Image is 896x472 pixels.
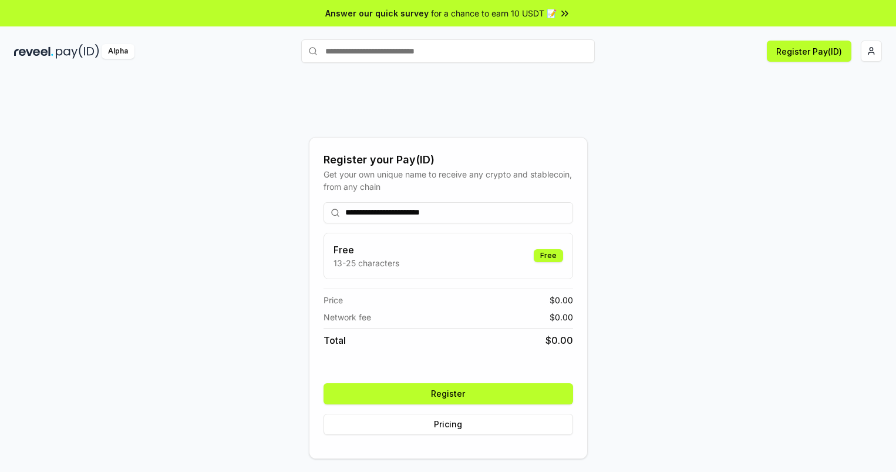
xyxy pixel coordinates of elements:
[325,7,429,19] span: Answer our quick survey
[56,44,99,59] img: pay_id
[550,311,573,323] span: $ 0.00
[334,243,399,257] h3: Free
[324,383,573,404] button: Register
[324,168,573,193] div: Get your own unique name to receive any crypto and stablecoin, from any chain
[102,44,134,59] div: Alpha
[767,41,851,62] button: Register Pay(ID)
[431,7,557,19] span: for a chance to earn 10 USDT 📝
[334,257,399,269] p: 13-25 characters
[545,333,573,347] span: $ 0.00
[324,414,573,435] button: Pricing
[324,294,343,306] span: Price
[324,333,346,347] span: Total
[550,294,573,306] span: $ 0.00
[324,311,371,323] span: Network fee
[534,249,563,262] div: Free
[324,152,573,168] div: Register your Pay(ID)
[14,44,53,59] img: reveel_dark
